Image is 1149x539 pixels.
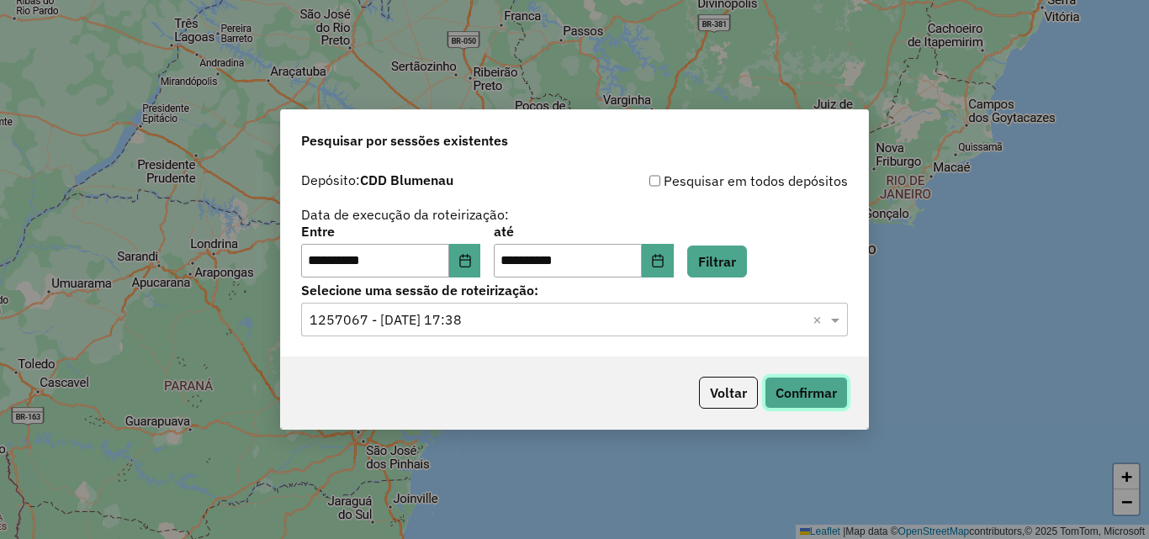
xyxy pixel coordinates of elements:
[301,170,453,190] label: Depósito:
[301,221,480,241] label: Entre
[687,246,747,277] button: Filtrar
[301,130,508,151] span: Pesquisar por sessões existentes
[301,204,509,225] label: Data de execução da roteirização:
[360,172,453,188] strong: CDD Blumenau
[449,244,481,277] button: Choose Date
[494,221,673,241] label: até
[765,377,848,409] button: Confirmar
[813,309,827,330] span: Clear all
[301,280,848,300] label: Selecione uma sessão de roteirização:
[574,171,848,191] div: Pesquisar em todos depósitos
[699,377,758,409] button: Voltar
[642,244,674,277] button: Choose Date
